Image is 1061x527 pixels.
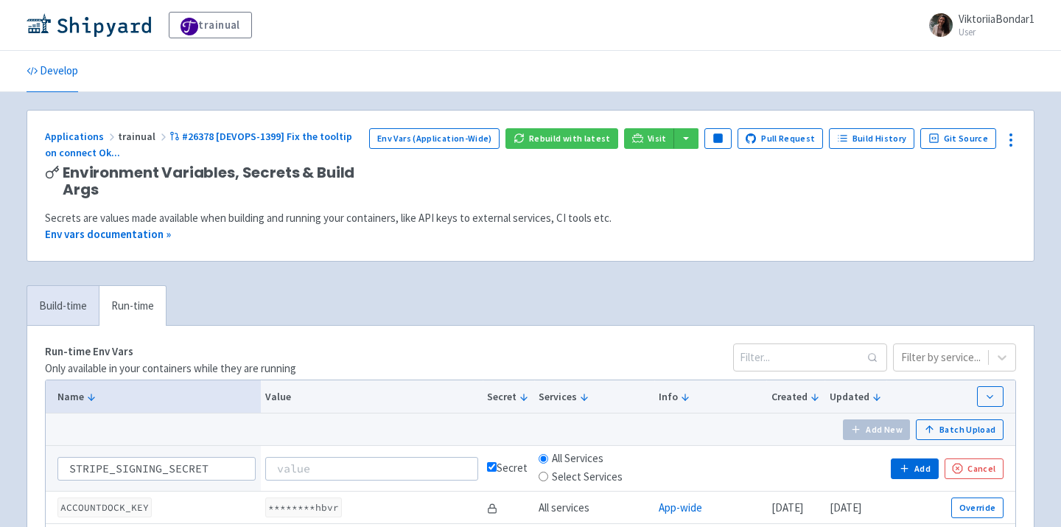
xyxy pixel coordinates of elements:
[552,450,603,467] label: All Services
[261,380,483,413] th: Value
[648,133,667,144] span: Visit
[771,389,820,405] button: Created
[45,130,352,160] a: #26378 [DEVOPS-1399] Fix the tooltip on connect Ok...
[738,128,824,149] a: Pull Request
[659,500,702,514] a: App-wide
[45,130,352,160] span: #26378 [DEVOPS-1399] Fix the tooltip on connect Ok ...
[63,164,357,198] span: Environment Variables, Secrets & Build Args
[920,128,996,149] a: Git Source
[552,469,623,486] label: Select Services
[27,286,99,327] a: Build-time
[733,343,887,371] input: Filter...
[843,419,911,440] button: Add New
[99,286,166,327] a: Run-time
[539,389,649,405] button: Services
[487,389,529,405] button: Secret
[487,460,529,477] div: Secret
[27,13,151,37] img: Shipyard logo
[57,389,256,405] button: Name
[369,128,500,149] a: Env Vars (Application-Wide)
[169,12,252,38] a: trainual
[27,51,78,92] a: Develop
[45,360,296,377] p: Only available in your containers while they are running
[659,389,762,405] button: Info
[624,128,674,149] a: Visit
[505,128,618,149] button: Rebuild with latest
[829,128,914,149] a: Build History
[57,498,152,517] code: ACCOUNTDOCK_KEY
[945,458,1004,479] button: Cancel
[916,419,1004,440] button: Batch Upload
[45,344,133,358] strong: Run-time Env Vars
[891,458,938,479] button: Add
[118,130,169,143] span: trainual
[45,227,171,241] a: Env vars documentation »
[920,13,1034,37] a: ViktoriiaBondar1 User
[45,130,118,143] a: Applications
[265,457,478,481] input: value
[771,500,803,514] time: [DATE]
[959,27,1034,37] small: User
[45,210,1016,227] div: Secrets are values made available when building and running your containers, like API keys to ext...
[704,128,731,149] button: Pause
[951,498,1004,518] button: Override
[534,492,654,524] td: All services
[57,457,256,481] input: NAME
[830,500,861,514] time: [DATE]
[959,12,1034,26] span: ViktoriiaBondar1
[830,389,882,405] button: Updated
